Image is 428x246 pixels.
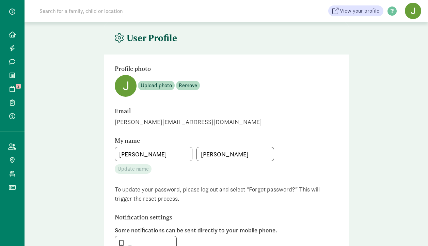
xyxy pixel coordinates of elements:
a: View your profile [328,5,383,16]
span: 2 [16,84,21,89]
input: First name [115,147,192,161]
div: [PERSON_NAME][EMAIL_ADDRESS][DOMAIN_NAME] [115,117,338,126]
section: To update your password, please log out and select “Forgot password?” This will trigger the reset... [115,185,338,203]
input: Search for a family, child or location [35,4,226,18]
a: 2 [3,82,22,96]
button: Update name [115,164,152,174]
span: Update name [117,165,149,173]
button: Remove [176,81,200,90]
span: Remove [179,81,197,90]
h6: Profile photo [115,65,302,72]
button: Upload photo [138,81,175,90]
h6: Notification settings [115,214,302,221]
h6: My name [115,137,302,144]
iframe: Chat Widget [394,213,428,246]
span: View your profile [340,7,379,15]
h4: User Profile [115,33,177,44]
span: Upload photo [141,81,172,90]
h6: Email [115,108,302,114]
input: Last name [197,147,274,161]
label: Some notifications can be sent directly to your mobile phone. [115,226,338,234]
